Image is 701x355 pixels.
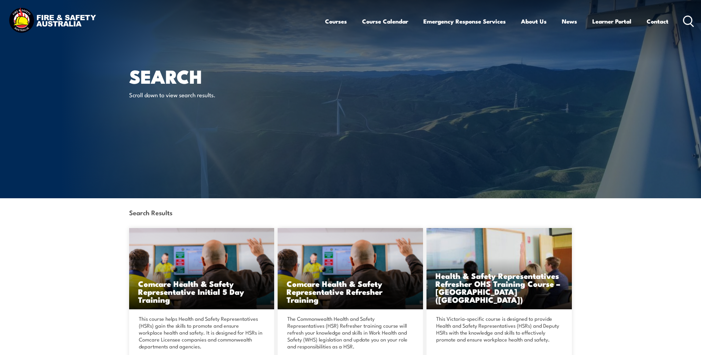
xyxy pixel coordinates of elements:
[362,12,408,30] a: Course Calendar
[129,68,300,84] h1: Search
[647,12,668,30] a: Contact
[138,280,266,303] h3: Comcare Health & Safety Representative Initial 5 Day Training
[592,12,631,30] a: Learner Portal
[435,272,563,303] h3: Health & Safety Representatives Refresher OHS Training Course – [GEOGRAPHIC_DATA] ([GEOGRAPHIC_DA...
[426,228,572,309] a: Health & Safety Representatives Refresher OHS Training Course – [GEOGRAPHIC_DATA] ([GEOGRAPHIC_DA...
[287,315,411,350] p: The Commonwealth Health and Safety Representatives (HSR) Refresher training course will refresh y...
[129,228,275,309] a: Comcare Health & Safety Representative Initial 5 Day Training
[426,228,572,309] img: Health & Safety Representatives Initial OHS Training Course (VIC)
[287,280,414,303] h3: Comcare Health & Safety Representative Refresher Training
[562,12,577,30] a: News
[278,228,423,309] a: Comcare Health & Safety Representative Refresher Training
[139,315,263,350] p: This course helps Health and Safety Representatives (HSRs) gain the skills to promote and ensure ...
[129,208,172,217] strong: Search Results
[423,12,506,30] a: Emergency Response Services
[129,91,255,99] p: Scroll down to view search results.
[325,12,347,30] a: Courses
[436,315,560,343] p: This Victoria-specific course is designed to provide Health and Safety Representatives (HSRs) and...
[129,228,275,309] img: Comcare Health & Safety Representative Initial 5 Day TRAINING
[278,228,423,309] img: Comcare Health & Safety Representative Initial 5 Day TRAINING
[521,12,547,30] a: About Us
